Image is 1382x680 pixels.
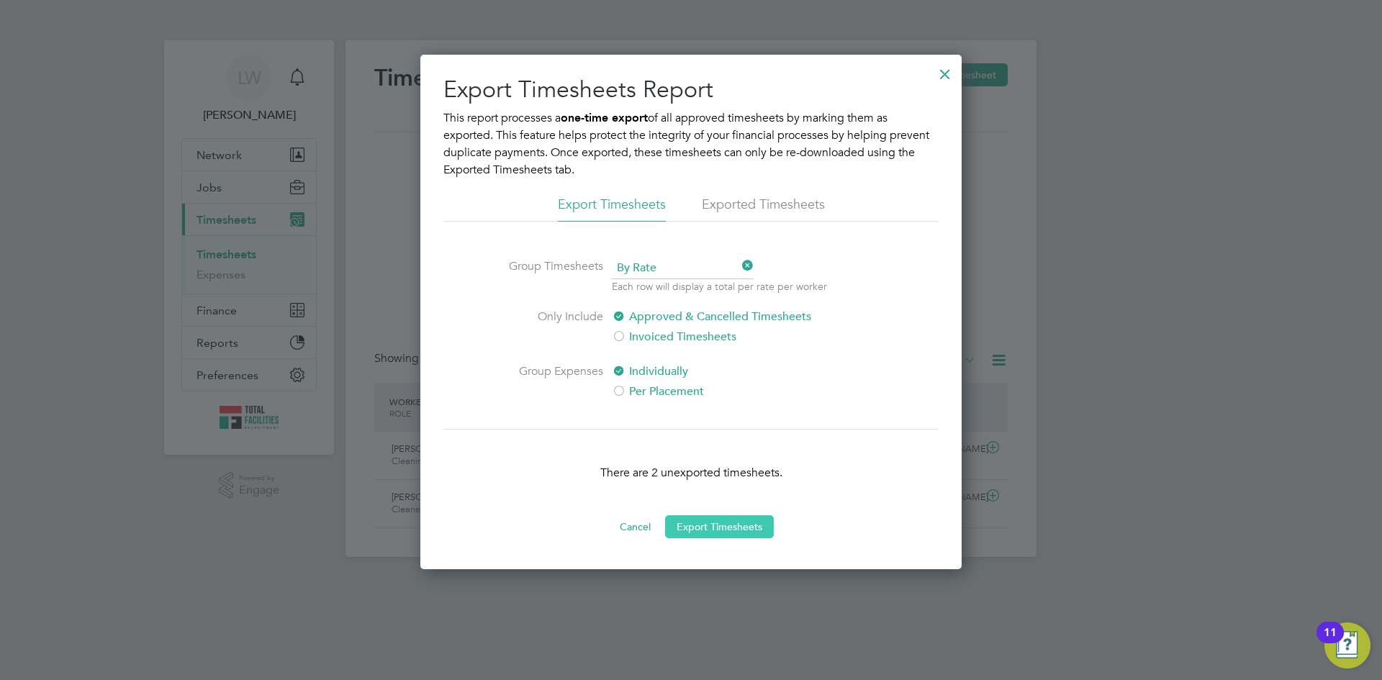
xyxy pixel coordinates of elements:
[702,196,825,222] li: Exported Timesheets
[443,464,939,481] p: There are 2 unexported timesheets.
[495,308,603,345] label: Only Include
[443,75,939,105] h2: Export Timesheets Report
[612,383,853,400] label: Per Placement
[612,328,853,345] label: Invoiced Timesheets
[558,196,666,222] li: Export Timesheets
[612,279,827,294] p: Each row will display a total per rate per worker
[561,111,648,124] b: one-time export
[665,515,774,538] button: Export Timesheets
[1324,633,1337,651] div: 11
[612,258,754,279] span: By Rate
[443,109,939,178] p: This report processes a of all approved timesheets by marking them as exported. This feature help...
[1324,622,1370,668] button: Open Resource Center, 11 new notifications
[612,308,853,325] label: Approved & Cancelled Timesheets
[608,515,662,538] button: Cancel
[495,258,603,291] label: Group Timesheets
[612,363,853,380] label: Individually
[495,363,603,400] label: Group Expenses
